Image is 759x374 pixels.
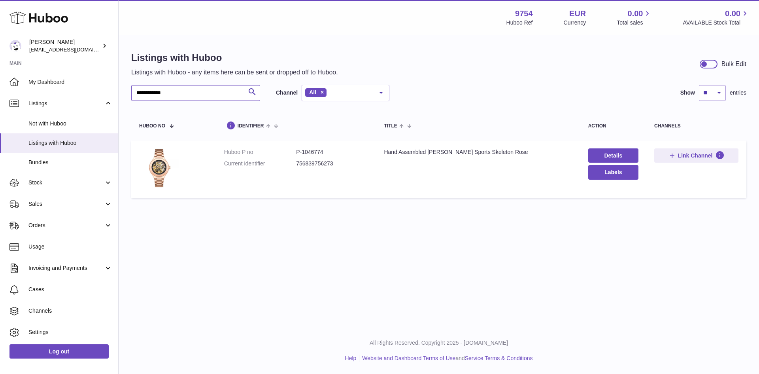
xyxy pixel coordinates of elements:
span: Listings [28,100,104,107]
a: Service Terms & Conditions [465,355,533,361]
img: internalAdmin-9754@internal.huboo.com [9,40,21,52]
div: Currency [564,19,586,27]
dd: P-1046774 [296,148,368,156]
li: and [359,355,532,362]
dd: 756839756273 [296,160,368,167]
label: Show [680,89,695,97]
img: Hand Assembled Anthony James Sports Skeleton Rose [139,148,179,188]
span: All [309,89,316,95]
span: Invoicing and Payments [28,264,104,272]
a: Log out [9,344,109,359]
div: Bulk Edit [721,60,746,68]
label: Channel [276,89,298,97]
div: channels [654,123,738,129]
button: Link Channel [654,148,738,163]
span: Not with Huboo [28,120,112,127]
span: My Dashboard [28,78,112,86]
span: Channels [28,307,112,315]
div: action [588,123,638,129]
strong: EUR [569,8,586,19]
span: 0.00 [725,8,740,19]
span: Bundles [28,159,112,166]
dt: Current identifier [224,160,296,167]
span: entries [730,89,746,97]
span: Settings [28,328,112,336]
span: Total sales [617,19,652,27]
p: All Rights Reserved. Copyright 2025 - [DOMAIN_NAME] [125,339,753,347]
div: Hand Assembled [PERSON_NAME] Sports Skeleton Rose [384,148,572,156]
span: identifier [238,123,264,129]
span: AVAILABLE Stock Total [683,19,750,27]
span: Cases [28,286,112,293]
span: Link Channel [678,152,713,159]
button: Labels [588,165,638,179]
span: Stock [28,179,104,186]
dt: Huboo P no [224,148,296,156]
span: title [384,123,397,129]
span: Listings with Huboo [28,139,112,147]
span: Sales [28,200,104,208]
a: 0.00 Total sales [617,8,652,27]
h1: Listings with Huboo [131,51,338,64]
strong: 9754 [515,8,533,19]
div: Huboo Ref [506,19,533,27]
span: Huboo no [139,123,165,129]
span: [EMAIL_ADDRESS][DOMAIN_NAME] [29,46,116,53]
p: Listings with Huboo - any items here can be sent or dropped off to Huboo. [131,68,338,77]
a: 0.00 AVAILABLE Stock Total [683,8,750,27]
span: Orders [28,222,104,229]
span: Usage [28,243,112,251]
a: Website and Dashboard Terms of Use [362,355,455,361]
div: [PERSON_NAME] [29,38,100,53]
a: Help [345,355,357,361]
span: 0.00 [628,8,643,19]
a: Details [588,148,638,163]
